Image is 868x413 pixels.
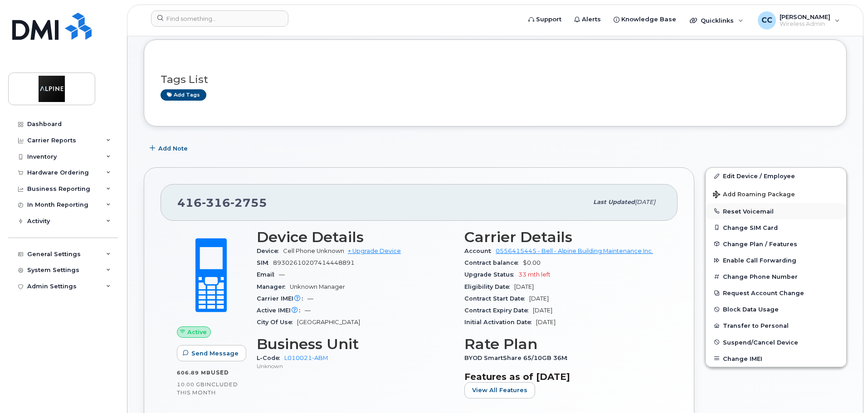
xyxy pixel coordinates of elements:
[607,10,683,29] a: Knowledge Base
[706,168,846,184] a: Edit Device / Employee
[257,295,307,302] span: Carrier IMEI
[514,283,534,290] span: [DATE]
[257,362,454,370] p: Unknown
[536,319,556,326] span: [DATE]
[177,381,205,388] span: 10.00 GB
[464,382,535,398] button: View All Features
[536,15,561,24] span: Support
[568,10,607,29] a: Alerts
[257,229,454,245] h3: Device Details
[522,10,568,29] a: Support
[464,271,518,278] span: Upgrade Status
[706,203,846,219] button: Reset Voicemail
[464,259,523,266] span: Contract balance
[464,336,661,352] h3: Rate Plan
[177,345,246,361] button: Send Message
[706,252,846,268] button: Enable Call Forwarding
[257,336,454,352] h3: Business Unit
[257,319,297,326] span: City Of Use
[348,248,401,254] a: + Upgrade Device
[706,268,846,285] button: Change Phone Number
[780,13,830,20] span: [PERSON_NAME]
[582,15,601,24] span: Alerts
[593,199,635,205] span: Last updated
[496,248,653,254] a: 0556415445 - Bell - Alpine Building Maintenance Inc.
[187,328,207,336] span: Active
[713,191,795,199] span: Add Roaming Package
[257,283,290,290] span: Manager
[533,307,552,314] span: [DATE]
[621,15,676,24] span: Knowledge Base
[230,196,267,209] span: 2755
[464,355,572,361] span: BYOD SmartShare 65/10GB 36M
[780,20,830,28] span: Wireless Admin
[305,307,311,314] span: —
[723,257,796,264] span: Enable Call Forwarding
[706,219,846,236] button: Change SIM Card
[472,386,527,394] span: View All Features
[202,196,230,209] span: 316
[161,89,206,101] a: Add tags
[307,295,313,302] span: —
[151,10,288,27] input: Find something...
[706,334,846,350] button: Suspend/Cancel Device
[464,307,533,314] span: Contract Expiry Date
[518,271,551,278] span: 33 mth left
[701,17,734,24] span: Quicklinks
[273,259,355,266] span: 89302610207414448891
[297,319,360,326] span: [GEOGRAPHIC_DATA]
[257,248,283,254] span: Device
[191,349,239,358] span: Send Message
[706,317,846,334] button: Transfer to Personal
[290,283,345,290] span: Unknown Manager
[683,11,750,29] div: Quicklinks
[706,350,846,367] button: Change IMEI
[257,355,284,361] span: L-Code
[464,248,496,254] span: Account
[761,15,772,26] span: CC
[706,301,846,317] button: Block Data Usage
[161,74,830,85] h3: Tags List
[464,371,661,382] h3: Features as of [DATE]
[177,381,238,396] span: included this month
[177,369,211,376] span: 606.89 MB
[283,248,344,254] span: Cell Phone Unknown
[464,229,661,245] h3: Carrier Details
[723,339,798,345] span: Suspend/Cancel Device
[523,259,541,266] span: $0.00
[635,199,655,205] span: [DATE]
[723,240,797,247] span: Change Plan / Features
[279,271,285,278] span: —
[751,11,846,29] div: Clara Coelho
[706,285,846,301] button: Request Account Change
[706,185,846,203] button: Add Roaming Package
[144,140,195,156] button: Add Note
[257,259,273,266] span: SIM
[257,271,279,278] span: Email
[177,196,267,209] span: 416
[158,144,188,153] span: Add Note
[211,369,229,376] span: used
[464,295,529,302] span: Contract Start Date
[464,283,514,290] span: Eligibility Date
[284,355,328,361] a: L010021-ABM
[529,295,549,302] span: [DATE]
[706,236,846,252] button: Change Plan / Features
[257,307,305,314] span: Active IMEI
[464,319,536,326] span: Initial Activation Date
